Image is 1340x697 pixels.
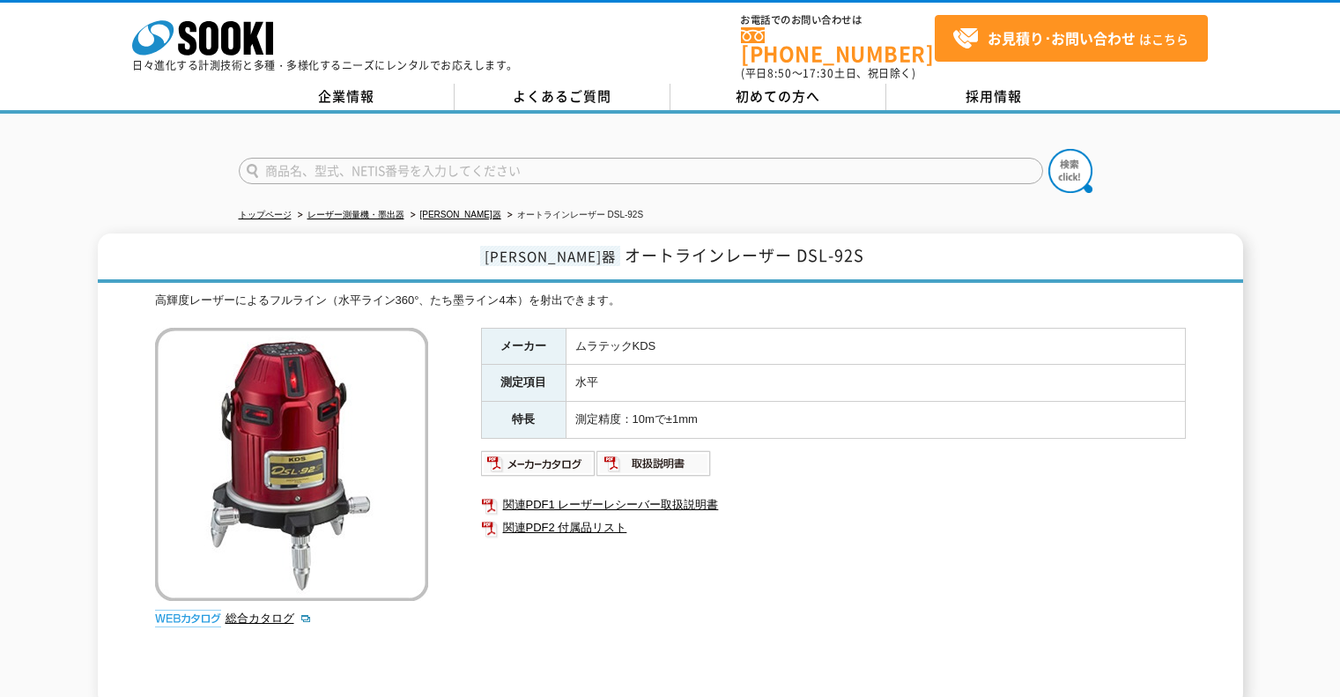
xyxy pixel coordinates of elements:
span: 初めての方へ [736,86,820,106]
img: btn_search.png [1048,149,1092,193]
th: メーカー [481,328,566,365]
input: 商品名、型式、NETIS番号を入力してください [239,158,1043,184]
td: 水平 [566,365,1185,402]
span: はこちら [952,26,1188,52]
th: 特長 [481,402,566,439]
span: オートラインレーザー DSL-92S [625,243,864,267]
a: 総合カタログ [226,612,312,625]
li: オートラインレーザー DSL-92S [504,206,643,225]
span: 8:50 [767,65,792,81]
a: 採用情報 [886,84,1102,110]
a: お見積り･お問い合わせはこちら [935,15,1208,62]
td: 測定精度：10mで±1mm [566,402,1185,439]
div: 高輝度レーザーによるフルライン（水平ライン360°、たち墨ライン4本）を射出できます。 [155,292,1186,310]
th: 測定項目 [481,365,566,402]
a: メーカーカタログ [481,461,596,474]
a: [PHONE_NUMBER] [741,27,935,63]
a: 取扱説明書 [596,461,712,474]
a: 企業情報 [239,84,455,110]
a: 関連PDF2 付属品リスト [481,516,1186,539]
p: 日々進化する計測技術と多種・多様化するニーズにレンタルでお応えします。 [132,60,518,70]
img: 取扱説明書 [596,449,712,478]
a: 初めての方へ [670,84,886,110]
td: ムラテックKDS [566,328,1185,365]
img: オートラインレーザー DSL-92S [155,328,428,601]
span: (平日 ～ 土日、祝日除く) [741,65,915,81]
a: トップページ [239,210,292,219]
strong: お見積り･お問い合わせ [988,27,1136,48]
span: 17:30 [803,65,834,81]
img: webカタログ [155,610,221,627]
a: 関連PDF1 レーザーレシーバー取扱説明書 [481,493,1186,516]
a: レーザー測量機・墨出器 [307,210,404,219]
img: メーカーカタログ [481,449,596,478]
a: よくあるご質問 [455,84,670,110]
a: [PERSON_NAME]器 [420,210,501,219]
span: [PERSON_NAME]器 [480,246,620,266]
span: お電話でのお問い合わせは [741,15,935,26]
